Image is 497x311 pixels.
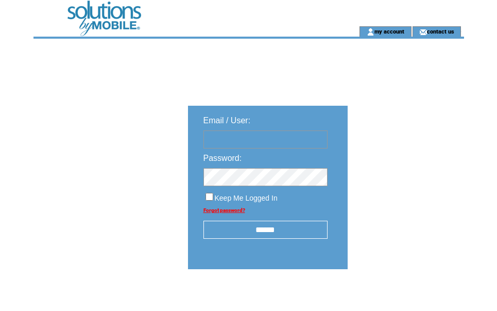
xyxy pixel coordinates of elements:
[215,194,278,202] span: Keep Me Logged In
[203,154,242,162] span: Password:
[374,28,404,35] a: my account
[367,28,374,36] img: account_icon.gif
[378,295,429,308] img: transparent.png
[203,116,251,125] span: Email / User:
[419,28,427,36] img: contact_us_icon.gif
[203,207,245,213] a: Forgot password?
[427,28,454,35] a: contact us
